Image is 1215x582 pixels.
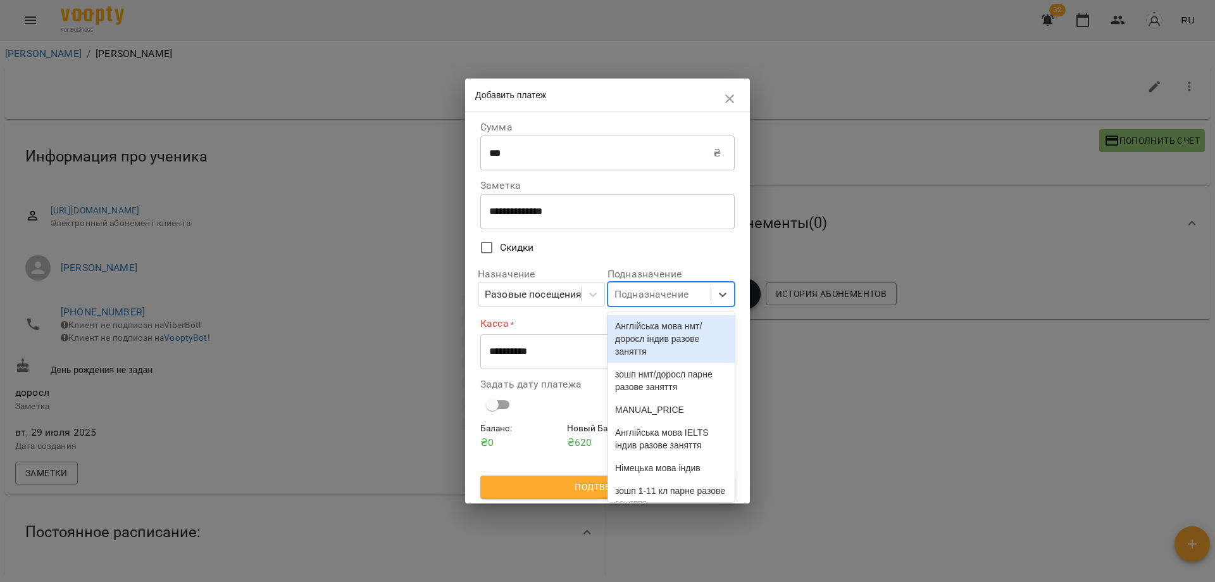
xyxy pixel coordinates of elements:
[607,479,735,515] div: зошп 1-11 кл парне разове заняття
[713,146,721,161] p: ₴
[614,287,688,302] div: Подназначение
[607,315,735,363] div: Англійська мова нмт/доросл індив разове заняття
[475,90,546,100] span: Добавить платеж
[607,421,735,457] div: Англійська мова IELTS індив разове заняття
[480,435,562,450] p: ₴ 0
[480,379,735,389] label: Задать дату платежа
[480,180,735,191] label: Заметка
[607,363,735,398] div: зошп нмт/доросл парне разове заняття
[485,287,582,302] div: Разовые посещения
[490,479,725,495] span: Подтвердить
[480,422,562,436] h6: Баланс :
[567,435,649,450] p: ₴ 620
[480,122,735,132] label: Сумма
[480,317,735,331] label: Касса
[607,398,735,421] div: MANUAL_PRICE
[480,476,735,498] button: Подтвердить
[500,240,534,255] span: Скидки
[567,422,649,436] h6: Новый Баланс :
[607,269,735,279] label: Подназначение
[607,457,735,479] div: Німецька мова індив
[478,269,605,279] label: Назначение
